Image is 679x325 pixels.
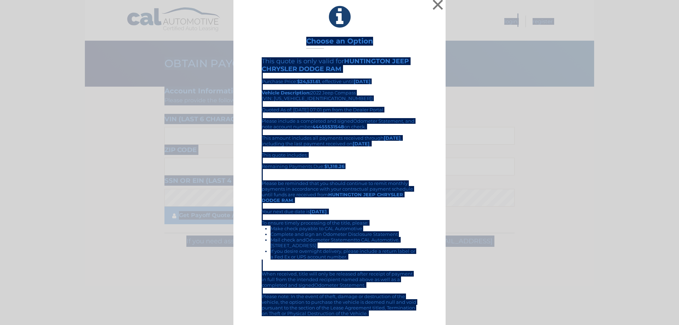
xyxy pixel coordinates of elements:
b: [DATE] [353,141,370,146]
li: Complete and sign an Odometer Disclosure Statement [271,231,417,237]
b: $1,318.26 [324,163,344,169]
b: [DATE] [384,135,401,141]
strong: Vehicle Description: [262,90,311,95]
h4: This quote is only valid for [262,57,417,73]
b: 44455531548 [312,124,344,129]
b: [DATE] [310,209,327,214]
b: HUNTINGTON JEEP CHRYSLER DODGE RAM [262,57,409,73]
a: Odometer Statement [306,237,355,243]
div: Purchase Price: , effective until 2022 Jeep Compass (VIN: [US_VEHICLE_IDENTIFICATION_NUMBER]) Quo... [262,57,417,118]
h3: Choose an Option [306,37,373,49]
li: If you desire overnight delivery, please include a return label or a Fed Ex or UPS account number. [271,248,417,260]
a: Odometer Statement [314,282,364,288]
b: HUNTINGTON JEEP CHRYSLER DODGE RAM [262,192,403,203]
li: Mail check and to CAL Automotive, [STREET_ADDRESS] [271,237,417,248]
a: Odometer Statement [353,118,403,124]
b: $24,531.61 [297,79,320,84]
li: Make check payable to CAL Automotive [271,226,417,231]
div: This quote includes: Remaining Payments Due: [262,152,417,175]
div: Please include a completed and signed , and note account number on check. This amount includes al... [262,118,417,316]
b: [DATE] [354,79,371,84]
